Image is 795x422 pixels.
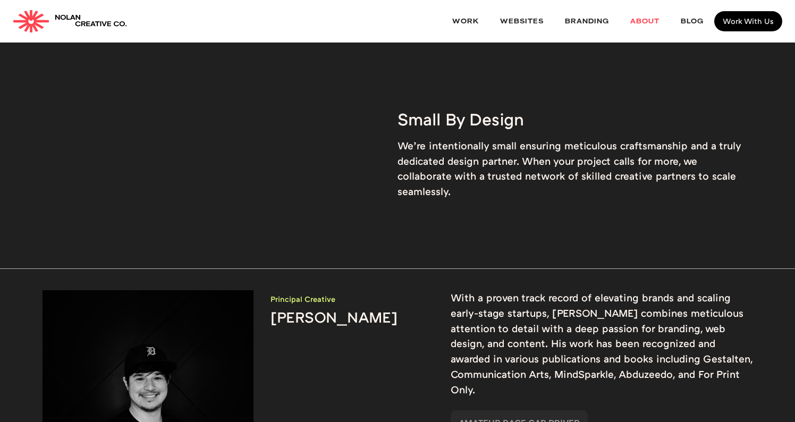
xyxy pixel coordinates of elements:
[397,138,752,199] p: We’re intentionally small ensuring meticulous craftsmanship and a truly dedicated design partner....
[714,11,782,31] a: Work With Us
[723,18,774,25] div: Work With Us
[489,7,554,36] a: websites
[270,308,397,326] h3: [PERSON_NAME]
[620,7,670,36] a: About
[442,7,489,36] a: Work
[397,109,524,129] h2: Small By Design
[13,10,49,32] img: Nolan Creative Co.
[13,10,127,32] a: home
[554,7,620,36] a: Branding
[270,296,397,303] h4: Principal Creative
[451,290,752,398] p: With a proven track record of elevating brands and scaling early-stage startups, [PERSON_NAME] co...
[670,7,714,36] a: Blog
